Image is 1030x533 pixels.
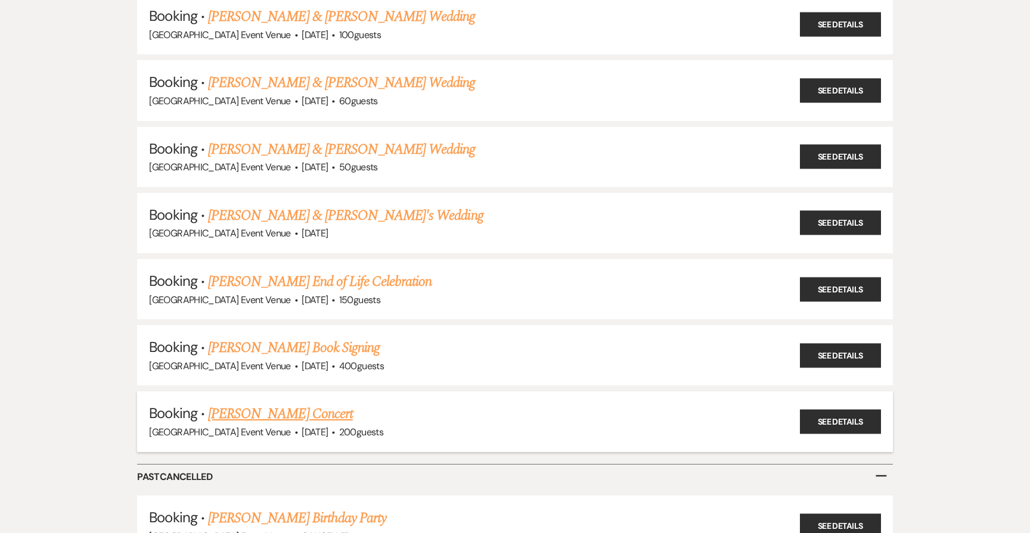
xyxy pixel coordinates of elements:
[800,12,881,36] a: See Details
[302,294,328,306] span: [DATE]
[800,211,881,235] a: See Details
[149,73,197,91] span: Booking
[149,161,290,173] span: [GEOGRAPHIC_DATA] Event Venue
[208,72,475,93] a: [PERSON_NAME] & [PERSON_NAME] Wedding
[339,161,378,173] span: 50 guests
[208,6,475,27] a: [PERSON_NAME] & [PERSON_NAME] Wedding
[149,7,197,25] span: Booking
[302,227,328,239] span: [DATE]
[339,360,384,372] span: 400 guests
[149,426,290,438] span: [GEOGRAPHIC_DATA] Event Venue
[800,343,881,367] a: See Details
[208,139,475,160] a: [PERSON_NAME] & [PERSON_NAME] Wedding
[302,161,328,173] span: [DATE]
[874,462,888,488] span: –
[208,205,483,226] a: [PERSON_NAME] & [PERSON_NAME]'s Wedding
[800,79,881,103] a: See Details
[302,95,328,107] span: [DATE]
[149,227,290,239] span: [GEOGRAPHIC_DATA] Event Venue
[149,404,197,422] span: Booking
[800,409,881,434] a: See Details
[800,145,881,169] a: See Details
[302,29,328,41] span: [DATE]
[208,337,380,359] a: [PERSON_NAME] Book Signing
[149,95,290,107] span: [GEOGRAPHIC_DATA] Event Venue
[302,426,328,438] span: [DATE]
[149,294,290,306] span: [GEOGRAPHIC_DATA] Event Venue
[339,294,380,306] span: 150 guests
[208,271,432,292] a: [PERSON_NAME] End of Life Celebration
[208,507,386,529] a: [PERSON_NAME] Birthday Party
[149,139,197,158] span: Booking
[208,403,353,425] a: [PERSON_NAME] Concert
[800,277,881,301] a: See Details
[339,426,383,438] span: 200 guests
[149,360,290,372] span: [GEOGRAPHIC_DATA] Event Venue
[339,29,381,41] span: 100 guests
[149,272,197,290] span: Booking
[149,338,197,356] span: Booking
[137,465,892,490] h6: Past Cancelled
[149,29,290,41] span: [GEOGRAPHIC_DATA] Event Venue
[149,205,197,224] span: Booking
[149,508,197,526] span: Booking
[302,360,328,372] span: [DATE]
[339,95,378,107] span: 60 guests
